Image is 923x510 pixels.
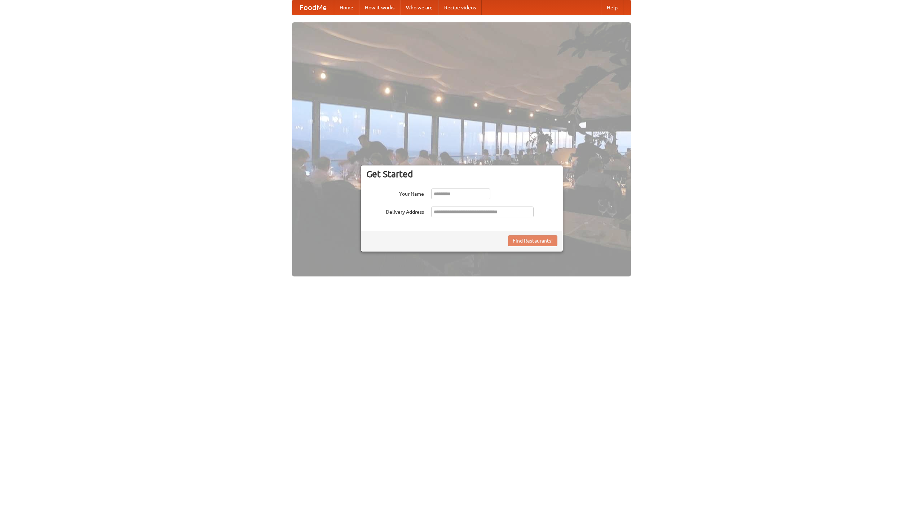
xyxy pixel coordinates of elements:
a: Recipe videos [438,0,482,15]
a: Who we are [400,0,438,15]
a: How it works [359,0,400,15]
label: Your Name [366,189,424,198]
a: FoodMe [292,0,334,15]
button: Find Restaurants! [508,235,557,246]
a: Home [334,0,359,15]
label: Delivery Address [366,207,424,216]
a: Help [601,0,623,15]
h3: Get Started [366,169,557,179]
